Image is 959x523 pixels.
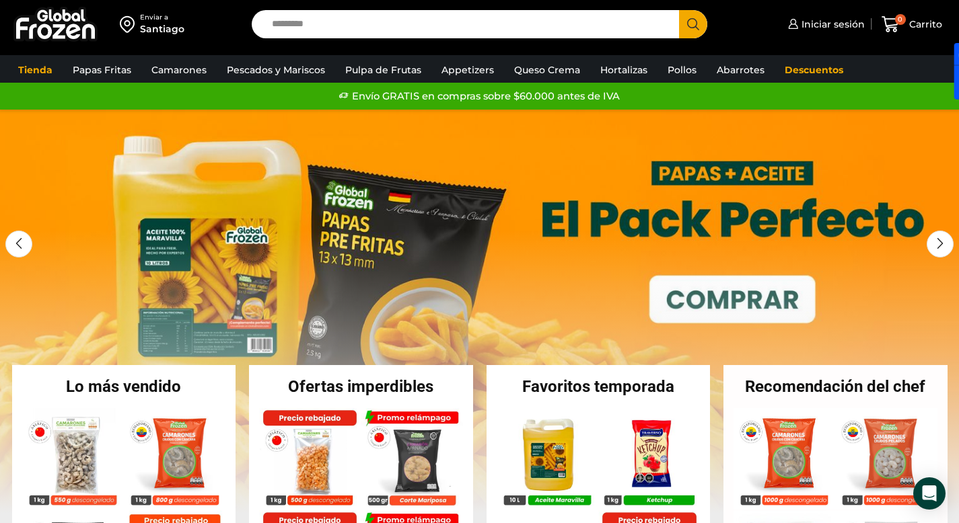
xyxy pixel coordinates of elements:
[66,57,138,83] a: Papas Fritas
[913,477,946,510] div: Open Intercom Messenger
[798,17,865,31] span: Iniciar sesión
[11,57,59,83] a: Tienda
[220,57,332,83] a: Pescados y Mariscos
[679,10,707,38] button: Search button
[339,57,428,83] a: Pulpa de Frutas
[145,57,213,83] a: Camarones
[507,57,587,83] a: Queso Crema
[12,378,236,395] h2: Lo más vendido
[249,378,473,395] h2: Ofertas imperdibles
[594,57,654,83] a: Hortalizas
[723,378,948,395] h2: Recomendación del chef
[5,231,32,257] div: Previous slide
[120,13,140,36] img: address-field-icon.svg
[878,9,946,40] a: 0 Carrito
[785,11,865,38] a: Iniciar sesión
[435,57,501,83] a: Appetizers
[140,13,184,22] div: Enviar a
[927,231,954,257] div: Next slide
[906,17,942,31] span: Carrito
[710,57,771,83] a: Abarrotes
[140,22,184,36] div: Santiago
[778,57,850,83] a: Descuentos
[661,57,703,83] a: Pollos
[895,14,906,25] span: 0
[487,378,711,395] h2: Favoritos temporada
